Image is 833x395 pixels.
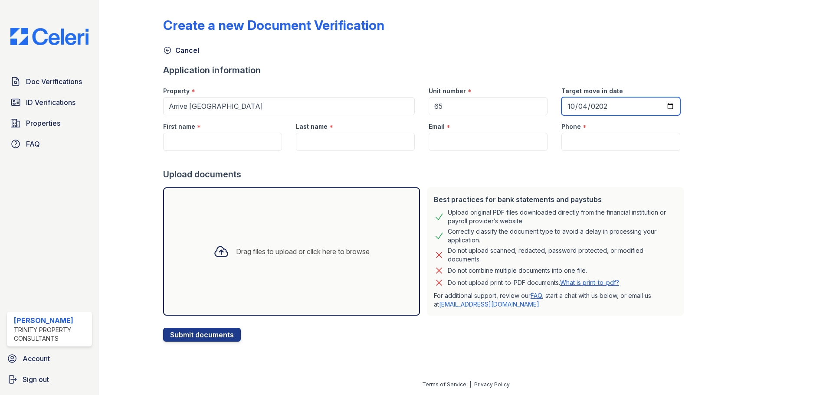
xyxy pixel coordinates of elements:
[3,371,95,388] a: Sign out
[531,292,542,299] a: FAQ
[163,87,190,95] label: Property
[561,87,623,95] label: Target move in date
[560,279,619,286] a: What is print-to-pdf?
[469,381,471,388] div: |
[7,73,92,90] a: Doc Verifications
[7,135,92,153] a: FAQ
[448,278,619,287] p: Do not upload print-to-PDF documents.
[296,122,328,131] label: Last name
[163,45,199,55] a: Cancel
[26,139,40,149] span: FAQ
[163,328,241,342] button: Submit documents
[236,246,370,257] div: Drag files to upload or click here to browse
[26,97,75,108] span: ID Verifications
[474,381,510,388] a: Privacy Policy
[163,168,687,180] div: Upload documents
[23,374,49,385] span: Sign out
[163,64,687,76] div: Application information
[26,76,82,87] span: Doc Verifications
[7,94,92,111] a: ID Verifications
[163,122,195,131] label: First name
[448,208,677,225] div: Upload original PDF files downloaded directly from the financial institution or payroll provider’...
[14,326,89,343] div: Trinity Property Consultants
[26,118,60,128] span: Properties
[448,246,677,264] div: Do not upload scanned, redacted, password protected, or modified documents.
[434,194,677,205] div: Best practices for bank statements and paystubs
[3,350,95,367] a: Account
[23,353,50,364] span: Account
[448,265,587,276] div: Do not combine multiple documents into one file.
[422,381,466,388] a: Terms of Service
[429,87,466,95] label: Unit number
[3,28,95,45] img: CE_Logo_Blue-a8612792a0a2168367f1c8372b55b34899dd931a85d93a1a3d3e32e68fde9ad4.png
[14,315,89,326] div: [PERSON_NAME]
[439,300,539,308] a: [EMAIL_ADDRESS][DOMAIN_NAME]
[561,122,581,131] label: Phone
[7,114,92,132] a: Properties
[429,122,445,131] label: Email
[434,291,677,309] p: For additional support, review our , start a chat with us below, or email us at
[163,17,384,33] div: Create a new Document Verification
[448,227,677,245] div: Correctly classify the document type to avoid a delay in processing your application.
